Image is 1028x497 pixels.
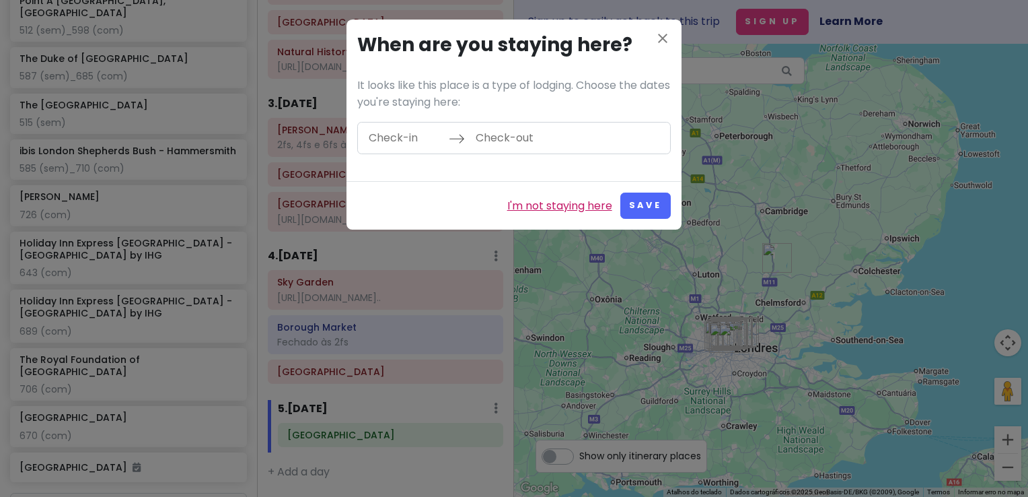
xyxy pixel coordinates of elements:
input: Check-in [361,123,449,154]
a: I'm not staying here [507,197,612,215]
p: It looks like this place is a type of lodging. Choose the dates you're staying here: [357,77,671,111]
button: Save [620,193,671,219]
button: Close [655,30,671,49]
h3: When are you staying here? [357,30,671,61]
i: close [655,30,671,46]
input: Check-out [468,123,556,154]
